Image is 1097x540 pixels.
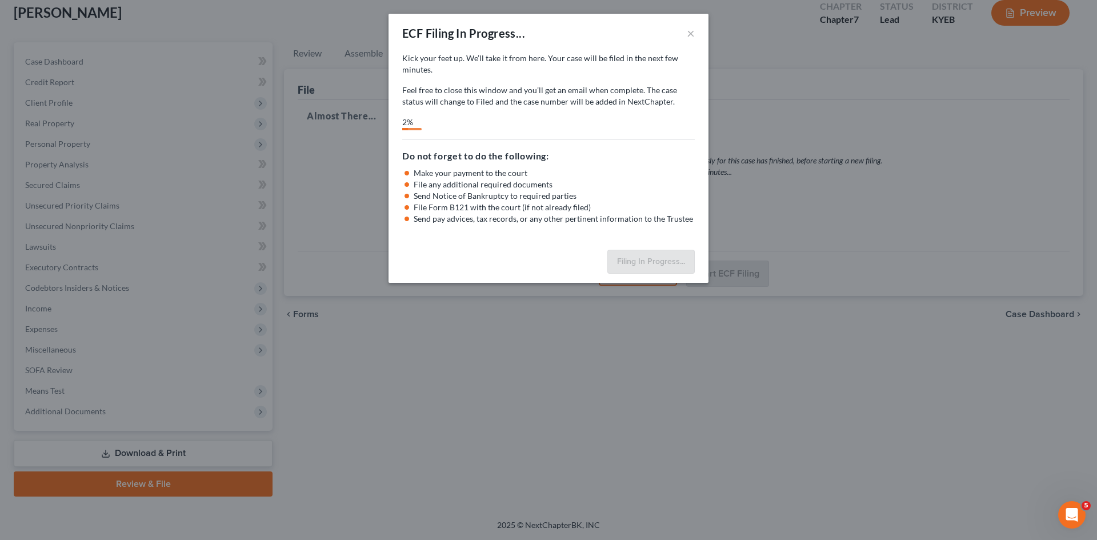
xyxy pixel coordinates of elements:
[414,213,695,225] li: Send pay advices, tax records, or any other pertinent information to the Trustee
[402,149,695,163] h5: Do not forget to do the following:
[414,167,695,179] li: Make your payment to the court
[607,250,695,274] button: Filing In Progress...
[402,53,695,75] p: Kick your feet up. We’ll take it from here. Your case will be filed in the next few minutes.
[687,26,695,40] button: ×
[402,25,525,41] div: ECF Filing In Progress...
[414,190,695,202] li: Send Notice of Bankruptcy to required parties
[1058,501,1086,529] iframe: Intercom live chat
[414,202,695,213] li: File Form B121 with the court (if not already filed)
[402,117,408,128] div: 2%
[414,179,695,190] li: File any additional required documents
[1082,501,1091,510] span: 5
[402,85,695,107] p: Feel free to close this window and you’ll get an email when complete. The case status will change...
